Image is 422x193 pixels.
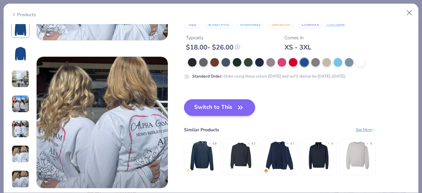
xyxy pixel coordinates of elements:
[13,21,28,37] img: Front
[303,140,334,171] img: Next Level Apparel Unisex Fleece Quarter-Zip
[11,11,36,18] div: Products
[37,57,168,188] img: 10d4a89e-d3e4-4cd1-96fe-de40b018f1f3
[192,73,346,79] div: Order using these colors [DATE] and we'll deliver by [DATE]-[DATE].
[208,142,211,144] div: ★
[184,99,256,116] button: Switch to This
[186,43,240,51] div: $ 18.00 - $ 26.00
[370,142,372,146] div: 5
[225,140,256,171] img: Jerzees Adult Super Sweats® Nublend® Fleece Crew
[186,34,240,41] div: Typically
[264,140,295,171] img: Lane Seven Premium Crewneck Sweatshirt
[298,20,323,29] button: Crewneck
[366,142,369,144] div: ★
[186,169,190,173] img: newest.gif
[184,20,200,29] button: Tops
[326,21,345,27] div: Print Guide
[285,34,311,41] div: Comes In
[331,142,333,146] div: 5
[12,170,29,188] img: User generated content
[12,95,29,113] img: User generated content
[247,142,250,144] div: ★
[236,20,264,29] button: Embroidery
[268,20,294,29] button: Sweatshirt
[212,142,216,146] div: 4.8
[264,169,268,173] img: trending.gif
[251,142,255,146] div: 4.3
[192,74,223,79] strong: Standard Order :
[290,142,294,146] div: 4.7
[327,142,330,144] div: ★
[12,145,29,163] img: User generated content
[342,140,373,171] img: Russell Athletic Unisex Dri-Power® Crewneck Sweatshirt
[285,43,311,51] div: XS - 3XL
[286,142,289,144] div: ★
[12,70,29,88] img: User generated content
[356,127,376,133] div: See More
[12,120,29,138] img: User generated content
[184,126,219,133] div: Similar Products
[13,46,28,62] img: Back
[204,20,233,29] button: Screen Print
[403,7,416,19] button: Close
[186,140,218,171] img: Just Hoods By Awdis Adult 80/20 Midweight College Crewneck Sweatshirt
